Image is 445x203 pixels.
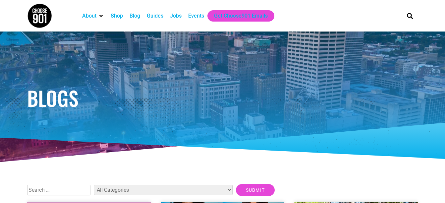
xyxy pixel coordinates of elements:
[130,12,140,20] a: Blog
[27,88,418,108] h1: Blogs
[147,12,163,20] a: Guides
[188,12,204,20] a: Events
[79,10,107,22] div: About
[111,12,123,20] a: Shop
[170,12,182,20] a: Jobs
[236,184,275,196] input: Submit
[404,10,415,21] div: Search
[79,10,396,22] nav: Main nav
[214,12,268,20] a: Get Choose901 Emails
[82,12,96,20] a: About
[27,185,90,195] input: Search …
